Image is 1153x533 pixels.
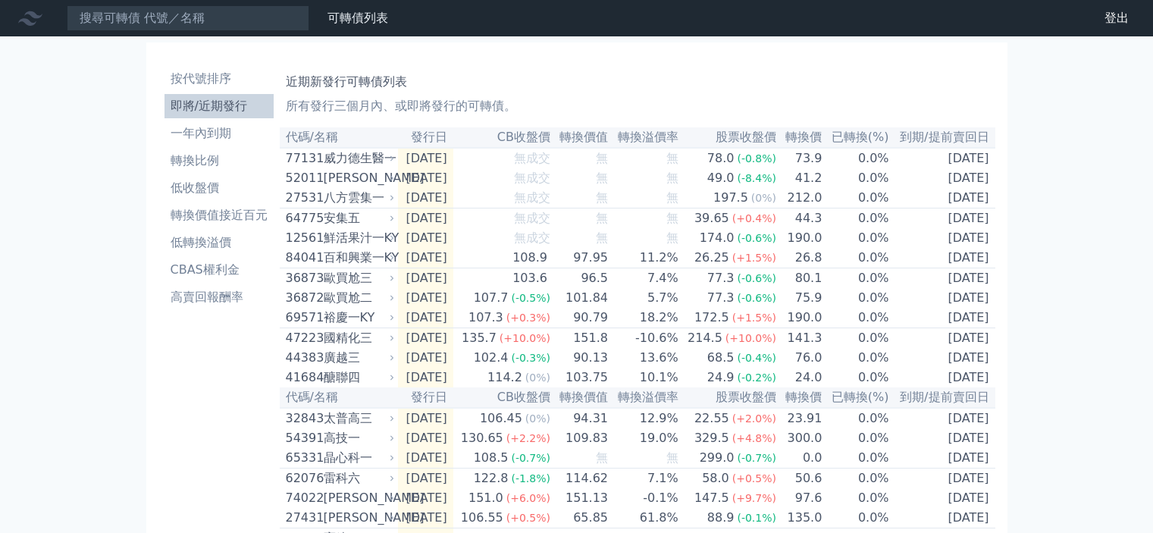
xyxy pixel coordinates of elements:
[286,269,320,287] div: 36873
[777,248,822,268] td: 26.8
[280,387,398,408] th: 代碼/名稱
[398,387,453,408] th: 發行日
[551,488,609,508] td: 151.13
[822,228,889,248] td: 0.0%
[324,449,392,467] div: 晶心科一
[324,289,392,307] div: 歐買尬二
[596,190,608,205] span: 無
[737,272,776,284] span: (-0.6%)
[777,268,822,289] td: 80.1
[890,288,995,308] td: [DATE]
[737,372,776,384] span: (-0.2%)
[551,328,609,349] td: 151.8
[710,189,751,207] div: 197.5
[732,432,776,444] span: (+4.8%)
[822,348,889,368] td: 0.0%
[596,211,608,225] span: 無
[596,171,608,185] span: 無
[506,492,550,504] span: (+6.0%)
[822,288,889,308] td: 0.0%
[666,230,678,245] span: 無
[398,408,453,428] td: [DATE]
[398,168,453,188] td: [DATE]
[732,252,776,264] span: (+1.5%)
[453,127,551,148] th: CB收盤價
[596,230,608,245] span: 無
[506,312,550,324] span: (+0.3%)
[525,412,550,425] span: (0%)
[164,149,274,173] a: 轉換比例
[890,308,995,328] td: [DATE]
[551,248,609,268] td: 97.95
[685,329,725,347] div: 214.5
[324,229,392,247] div: 鮮活果汁一KY
[609,348,679,368] td: 13.6%
[398,328,453,349] td: [DATE]
[822,168,889,188] td: 0.0%
[704,269,738,287] div: 77.3
[822,127,889,148] th: 已轉換(%)
[822,148,889,168] td: 0.0%
[777,469,822,489] td: 50.6
[500,332,550,344] span: (+10.0%)
[691,489,732,507] div: 147.5
[704,368,738,387] div: 24.9
[822,408,889,428] td: 0.0%
[737,292,776,304] span: (-0.6%)
[777,208,822,229] td: 44.3
[777,127,822,148] th: 轉換價
[777,308,822,328] td: 190.0
[666,190,678,205] span: 無
[465,489,506,507] div: 151.0
[398,448,453,469] td: [DATE]
[164,230,274,255] a: 低轉換溢價
[398,268,453,289] td: [DATE]
[484,368,525,387] div: 114.2
[286,429,320,447] div: 54391
[679,127,777,148] th: 股票收盤價
[609,328,679,349] td: -10.6%
[164,121,274,146] a: 一年內到期
[890,268,995,289] td: [DATE]
[286,289,320,307] div: 36872
[398,348,453,368] td: [DATE]
[666,171,678,185] span: 無
[286,349,320,367] div: 44383
[822,387,889,408] th: 已轉換(%)
[398,127,453,148] th: 發行日
[704,289,738,307] div: 77.3
[609,469,679,489] td: 7.1%
[324,269,392,287] div: 歐買尬三
[398,228,453,248] td: [DATE]
[286,73,989,91] h1: 近期新發行可轉債列表
[609,248,679,268] td: 11.2%
[551,469,609,489] td: 114.62
[471,289,512,307] div: 107.7
[286,229,320,247] div: 12561
[511,292,550,304] span: (-0.5%)
[164,179,274,197] li: 低收盤價
[398,508,453,528] td: [DATE]
[551,348,609,368] td: 90.13
[699,469,732,488] div: 58.0
[777,148,822,168] td: 73.9
[286,509,320,527] div: 27431
[551,368,609,387] td: 103.75
[679,387,777,408] th: 股票收盤價
[514,171,550,185] span: 無成交
[324,309,392,327] div: 裕慶一KY
[609,288,679,308] td: 5.7%
[890,368,995,387] td: [DATE]
[324,489,392,507] div: [PERSON_NAME]
[286,469,320,488] div: 62076
[67,5,309,31] input: 搜尋可轉債 代號／名稱
[398,288,453,308] td: [DATE]
[609,268,679,289] td: 7.4%
[890,127,995,148] th: 到期/提前賣回日
[164,67,274,91] a: 按代號排序
[509,249,550,267] div: 108.9
[506,512,550,524] span: (+0.5%)
[822,248,889,268] td: 0.0%
[777,508,822,528] td: 135.0
[890,168,995,188] td: [DATE]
